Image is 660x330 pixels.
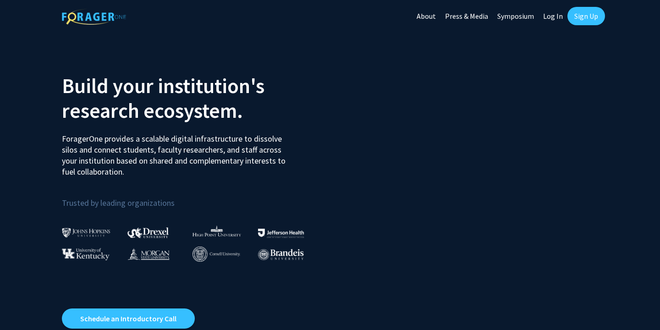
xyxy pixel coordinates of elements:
img: Brandeis University [258,249,304,260]
a: Opens in a new tab [62,308,195,329]
img: University of Kentucky [62,248,110,260]
img: Thomas Jefferson University [258,229,304,237]
h2: Build your institution's research ecosystem. [62,73,323,123]
img: Drexel University [127,227,169,238]
img: Morgan State University [127,248,170,260]
img: Johns Hopkins University [62,228,110,237]
img: ForagerOne Logo [62,9,126,25]
img: High Point University [192,225,241,236]
p: ForagerOne provides a scalable digital infrastructure to dissolve silos and connect students, fac... [62,126,292,177]
img: Cornell University [192,247,240,262]
p: Trusted by leading organizations [62,185,323,210]
a: Sign Up [567,7,605,25]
